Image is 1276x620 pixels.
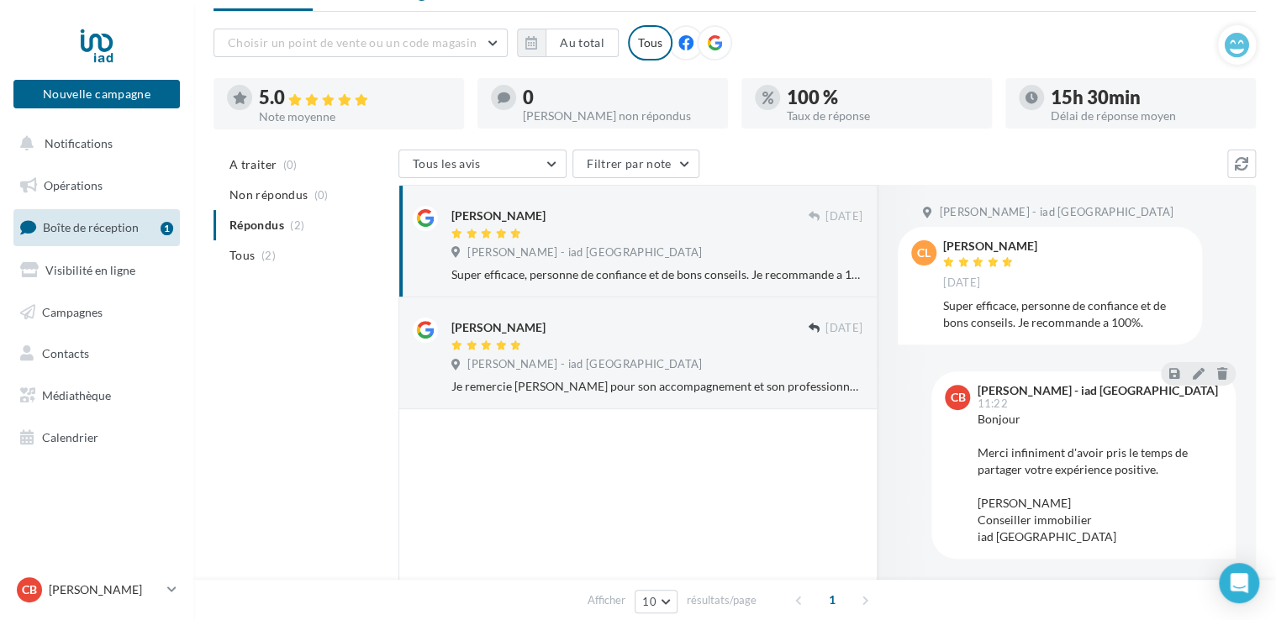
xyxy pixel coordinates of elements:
span: 1 [819,586,846,613]
button: Nouvelle campagne [13,80,180,108]
button: Tous les avis [398,150,567,178]
a: Campagnes [10,295,183,330]
div: Délai de réponse moyen [1051,110,1242,122]
span: A traiter [229,156,277,173]
div: Super efficace, personne de confiance et de bons conseils. Je recommande a 100%. [451,266,862,283]
div: [PERSON_NAME] [451,319,546,336]
span: cl [917,244,931,261]
span: (2) [261,249,276,262]
div: Note moyenne [259,111,451,123]
div: Super efficace, personne de confiance et de bons conseils. Je recommande a 100%. [943,297,1189,331]
span: Campagnes [42,304,103,318]
span: Notifications [45,136,113,150]
a: Boîte de réception1 [10,209,183,245]
span: 11:22 [977,398,1008,409]
div: 100 % [787,88,978,107]
button: Au total [517,29,619,57]
span: CB [950,389,965,406]
span: [DATE] [943,276,980,291]
div: Open Intercom Messenger [1219,563,1259,603]
p: [PERSON_NAME] [49,581,161,598]
div: Taux de réponse [787,110,978,122]
div: 5.0 [259,88,451,108]
button: Filtrer par note [572,150,699,178]
a: Contacts [10,336,183,371]
button: 10 [635,590,678,613]
a: Visibilité en ligne [10,253,183,288]
span: Médiathèque [42,388,111,402]
a: CB [PERSON_NAME] [13,574,180,606]
span: 10 [642,595,656,608]
span: (0) [283,158,298,171]
div: [PERSON_NAME] - iad [GEOGRAPHIC_DATA] [977,385,1217,397]
div: 0 [523,88,714,107]
span: Visibilité en ligne [45,263,135,277]
span: [PERSON_NAME] - iad [GEOGRAPHIC_DATA] [467,357,702,372]
span: Tous les avis [413,156,481,171]
div: [PERSON_NAME] [943,240,1037,252]
span: Opérations [44,178,103,192]
span: Boîte de réception [43,220,139,234]
div: 15h 30min [1051,88,1242,107]
span: Choisir un point de vente ou un code magasin [228,35,477,50]
button: Au total [546,29,619,57]
a: Calendrier [10,420,183,455]
span: [DATE] [825,209,862,224]
span: Contacts [42,346,89,360]
span: Tous [229,247,255,264]
span: [PERSON_NAME] - iad [GEOGRAPHIC_DATA] [467,245,702,260]
button: Choisir un point de vente ou un code magasin [214,29,508,57]
span: (0) [314,188,329,202]
div: Tous [628,25,672,60]
span: Afficher [588,592,625,608]
span: [DATE] [825,321,862,336]
button: Notifications [10,126,177,161]
span: CB [22,581,37,598]
a: Opérations [10,168,183,203]
div: [PERSON_NAME] [451,208,546,224]
span: résultats/page [687,592,757,608]
div: 1 [161,222,173,235]
span: Calendrier [42,430,98,444]
span: [PERSON_NAME] - iad [GEOGRAPHIC_DATA] [939,205,1173,220]
span: Non répondus [229,187,308,203]
div: Je remercie [PERSON_NAME] pour son accompagnement et son professionnalisme lors de mon projet imm... [451,378,862,395]
div: [PERSON_NAME] non répondus [523,110,714,122]
div: Bonjour Merci infiniment d'avoir pris le temps de partager votre expérience positive. [PERSON_NAM... [977,411,1222,545]
a: Médiathèque [10,378,183,413]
